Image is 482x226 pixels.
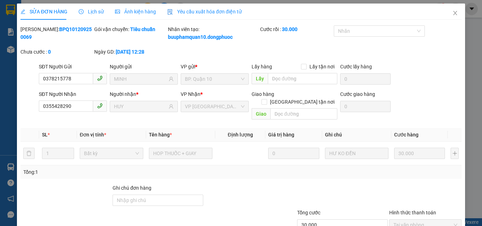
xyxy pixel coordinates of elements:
th: Ghi chú [322,128,391,142]
span: Cước hàng [394,132,418,138]
span: clock-circle [79,9,84,14]
span: user [169,104,174,109]
input: Ghi Chú [325,148,388,159]
b: [DATE] 12:28 [116,49,144,55]
span: Lấy tận nơi [307,63,337,71]
span: SỬA ĐƠN HÀNG [20,9,67,14]
img: icon [167,9,173,15]
input: 0 [394,148,445,159]
span: Đơn vị tính [80,132,106,138]
span: Ảnh kiện hàng [115,9,156,14]
span: Lấy hàng [252,64,272,69]
div: SĐT Người Nhận [39,90,107,98]
span: Giao [252,108,270,120]
span: close [452,10,458,16]
div: Người gửi [110,63,178,71]
div: Người nhận [110,90,178,98]
b: Tiêu chuẩn [130,26,155,32]
input: Dọc đường [270,108,337,120]
input: Ghi chú đơn hàng [113,195,203,206]
span: Tổng cước [297,210,320,215]
button: Close [445,4,465,23]
b: 30.000 [282,26,297,32]
div: Gói vận chuyển: [94,25,167,33]
span: picture [115,9,120,14]
b: 0 [48,49,51,55]
div: SĐT Người Gửi [39,63,107,71]
span: Lịch sử [79,9,104,14]
input: VD: Bàn, Ghế [149,148,212,159]
div: Ngày GD: [94,48,167,56]
span: Giá trị hàng [268,132,294,138]
span: BP. Quận 10 [185,74,245,84]
div: VP gửi [181,63,249,71]
span: VP Tây Ninh [185,101,245,112]
span: Bất kỳ [84,148,139,159]
input: Dọc đường [268,73,337,84]
span: Tên hàng [149,132,172,138]
div: Cước rồi : [260,25,332,33]
span: [GEOGRAPHIC_DATA] tận nơi [267,98,337,106]
span: Lấy [252,73,268,84]
span: Yêu cầu xuất hóa đơn điện tử [167,9,242,14]
label: Ghi chú đơn hàng [113,185,151,191]
span: VP Nhận [181,91,200,97]
span: Giao hàng [252,91,274,97]
span: user [169,77,174,81]
div: Chưa cước : [20,48,93,56]
input: 0 [268,148,319,159]
span: phone [97,75,103,81]
div: Tổng: 1 [23,168,187,176]
button: delete [23,148,35,159]
label: Cước giao hàng [340,91,375,97]
input: Tên người gửi [114,75,167,83]
input: Cước lấy hàng [340,73,391,85]
span: Định lượng [228,132,253,138]
label: Hình thức thanh toán [389,210,436,215]
span: SL [42,132,48,138]
label: Cước lấy hàng [340,64,372,69]
div: [PERSON_NAME]: [20,25,93,41]
span: edit [20,9,25,14]
b: buuphamquan10.dongphuoc [168,34,233,40]
input: Tên người nhận [114,103,167,110]
input: Cước giao hàng [340,101,391,112]
span: phone [97,103,103,109]
button: plus [451,148,459,159]
div: Nhân viên tạo: [168,25,259,41]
